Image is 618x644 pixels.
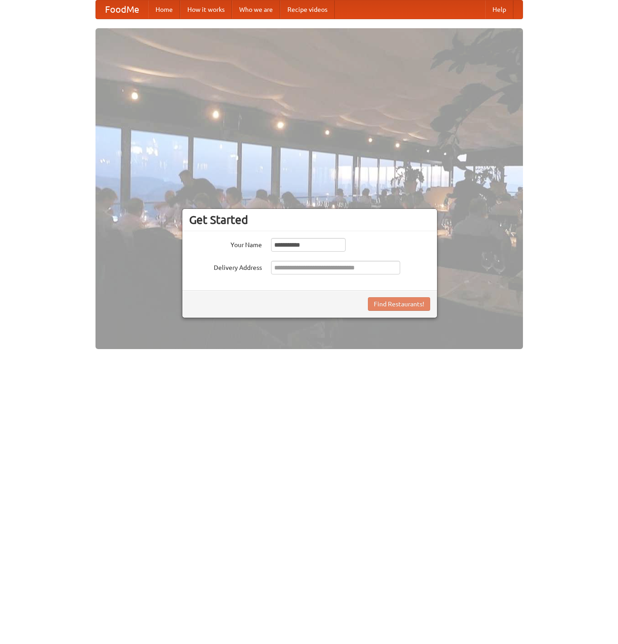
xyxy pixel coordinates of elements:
[189,213,430,227] h3: Get Started
[368,297,430,311] button: Find Restaurants!
[189,238,262,249] label: Your Name
[180,0,232,19] a: How it works
[280,0,335,19] a: Recipe videos
[96,0,148,19] a: FoodMe
[148,0,180,19] a: Home
[189,261,262,272] label: Delivery Address
[485,0,513,19] a: Help
[232,0,280,19] a: Who we are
